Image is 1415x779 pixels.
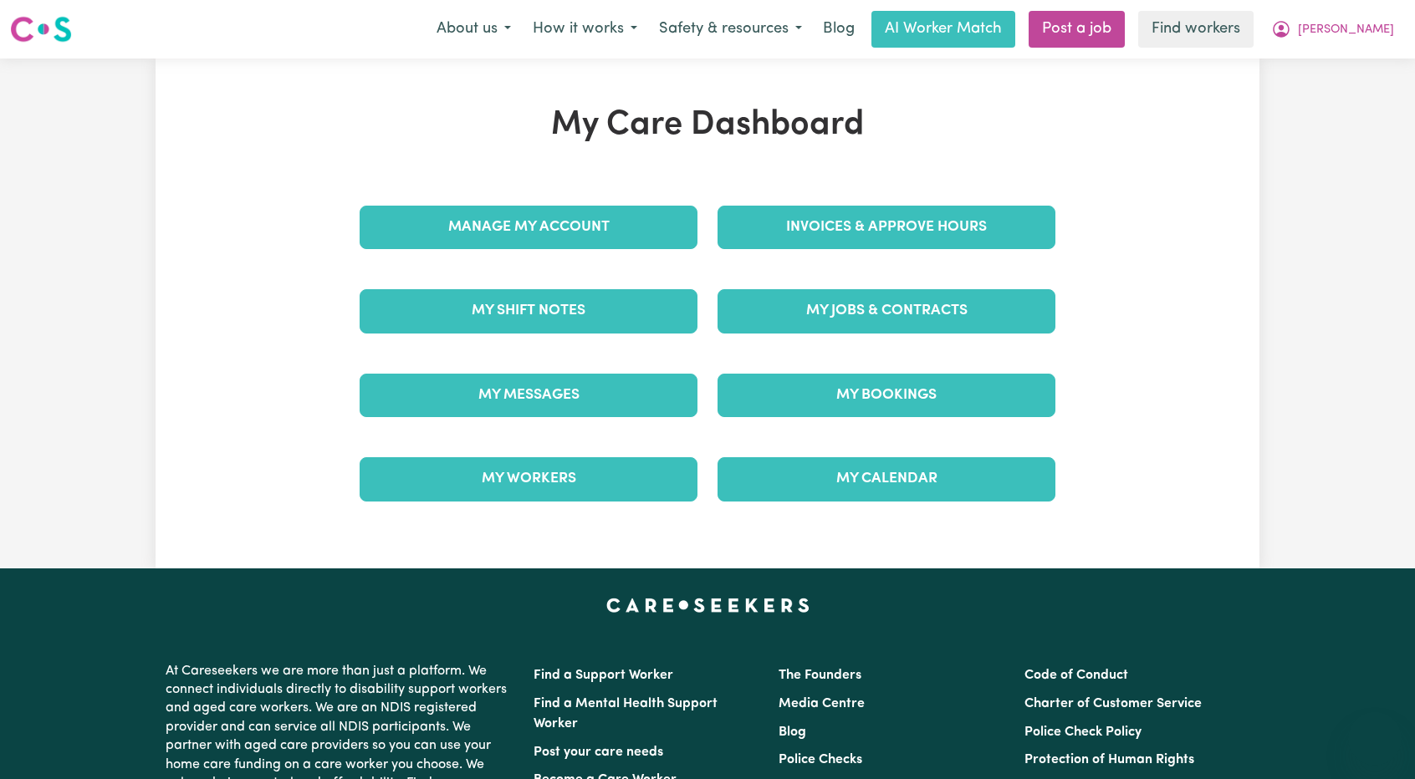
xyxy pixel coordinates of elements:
a: Careseekers logo [10,10,72,48]
a: Blog [779,726,806,739]
a: Charter of Customer Service [1024,697,1202,710]
a: Police Checks [779,753,862,766]
span: [PERSON_NAME] [1298,21,1394,39]
a: Find a Support Worker [534,669,673,682]
img: Careseekers logo [10,14,72,44]
a: The Founders [779,669,861,682]
a: Careseekers home page [606,598,810,612]
a: Blog [813,11,865,48]
a: My Jobs & Contracts [718,289,1055,333]
a: Invoices & Approve Hours [718,206,1055,249]
a: Find workers [1138,11,1254,48]
a: My Messages [360,374,697,417]
a: My Bookings [718,374,1055,417]
a: Post your care needs [534,746,663,759]
button: My Account [1260,12,1405,47]
a: My Shift Notes [360,289,697,333]
a: My Workers [360,457,697,501]
a: My Calendar [718,457,1055,501]
button: Safety & resources [648,12,813,47]
a: Post a job [1029,11,1125,48]
a: Manage My Account [360,206,697,249]
h1: My Care Dashboard [350,105,1065,145]
a: Police Check Policy [1024,726,1142,739]
button: How it works [522,12,648,47]
button: About us [426,12,522,47]
a: Media Centre [779,697,865,710]
a: Protection of Human Rights [1024,753,1194,766]
a: AI Worker Match [871,11,1015,48]
a: Code of Conduct [1024,669,1128,682]
a: Find a Mental Health Support Worker [534,697,718,731]
iframe: Button to launch messaging window [1348,712,1402,766]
